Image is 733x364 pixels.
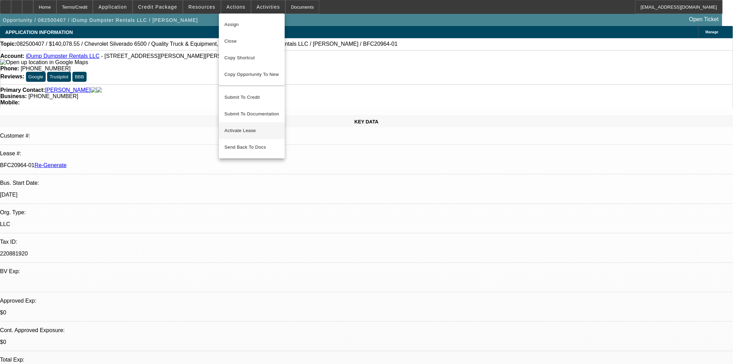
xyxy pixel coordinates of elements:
span: Assign [224,20,279,29]
span: Submit To Credit [224,93,279,102]
span: Close [224,37,279,45]
span: Submit To Documentation [224,110,279,118]
span: Copy Shortcut [224,54,279,62]
span: Activate Lease [224,127,279,135]
span: Copy Opportunity To New [224,72,279,77]
span: Send Back To Docs [224,143,279,151]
